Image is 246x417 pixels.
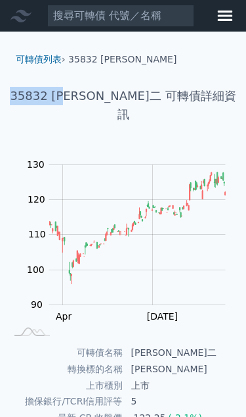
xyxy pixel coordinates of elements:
[20,159,245,349] g: Chart
[5,345,123,361] td: 可轉債名稱
[5,361,123,378] td: 轉換標的名稱
[5,87,241,124] h1: 35832 [PERSON_NAME]二 可轉債詳細資訊
[16,53,66,66] li: ›
[28,194,45,205] tspan: 120
[27,264,45,275] tspan: 100
[5,378,123,394] td: 上市櫃別
[180,354,246,417] iframe: Chat Widget
[123,345,241,361] td: [PERSON_NAME]二
[56,311,72,322] tspan: Apr
[31,299,43,310] tspan: 90
[147,311,178,322] tspan: [DATE]
[47,5,194,27] input: 搜尋可轉債 代號／名稱
[28,229,46,239] tspan: 110
[123,393,241,410] td: 5
[123,378,241,394] td: 上市
[16,54,62,64] a: 可轉債列表
[27,159,45,170] tspan: 130
[123,361,241,378] td: [PERSON_NAME]
[68,53,176,66] li: 35832 [PERSON_NAME]
[180,354,246,417] div: 聊天小工具
[5,393,123,410] td: 擔保銀行/TCRI信用評等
